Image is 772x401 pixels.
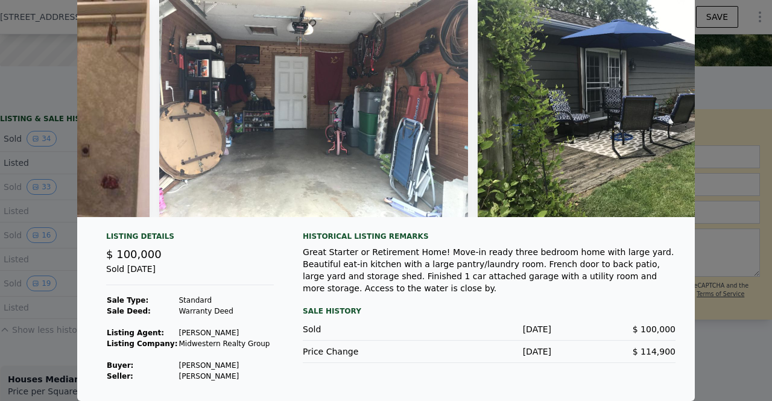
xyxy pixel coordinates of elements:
strong: Seller : [107,372,133,380]
div: Sold [303,323,427,335]
span: $ 114,900 [633,347,675,356]
div: [DATE] [427,346,551,358]
div: Listing Details [106,232,274,246]
td: Warranty Deed [178,306,270,317]
strong: Sale Type: [107,296,148,305]
td: [PERSON_NAME] [178,371,270,382]
div: Sold [DATE] [106,263,274,285]
div: Sale History [303,304,675,318]
td: [PERSON_NAME] [178,327,270,338]
td: Standard [178,295,270,306]
div: Historical Listing remarks [303,232,675,241]
strong: Buyer : [107,361,133,370]
div: Great Starter or Retirement Home! Move-in ready three bedroom home with large yard. Beautiful eat... [303,246,675,294]
strong: Listing Company: [107,339,177,348]
td: [PERSON_NAME] [178,360,270,371]
div: [DATE] [427,323,551,335]
strong: Listing Agent: [107,329,164,337]
td: Midwestern Realty Group [178,338,270,349]
span: $ 100,000 [106,248,162,260]
span: $ 100,000 [633,324,675,334]
div: Price Change [303,346,427,358]
strong: Sale Deed: [107,307,151,315]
